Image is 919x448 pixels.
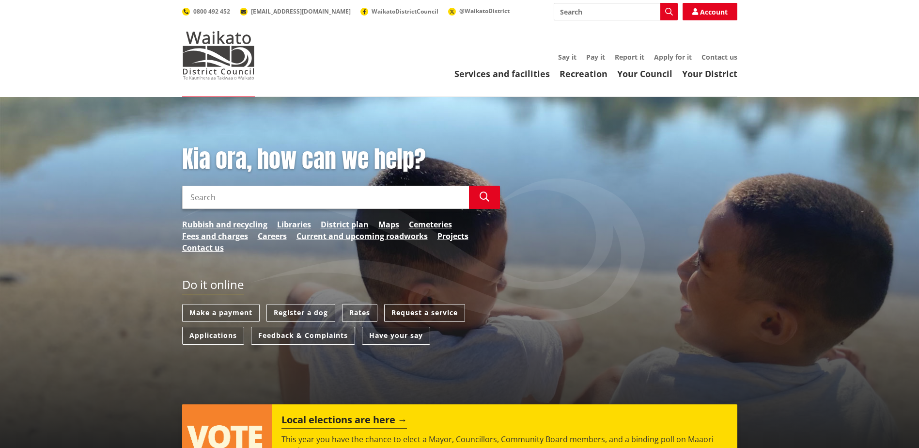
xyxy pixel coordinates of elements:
[437,230,468,242] a: Projects
[251,7,351,16] span: [EMAIL_ADDRESS][DOMAIN_NAME]
[342,304,377,322] a: Rates
[554,3,678,20] input: Search input
[182,145,500,174] h1: Kia ora, how can we help?
[240,7,351,16] a: [EMAIL_ADDRESS][DOMAIN_NAME]
[682,68,737,80] a: Your District
[360,7,438,16] a: WaikatoDistrictCouncil
[448,7,510,15] a: @WaikatoDistrict
[182,327,244,345] a: Applications
[701,52,737,62] a: Contact us
[182,186,469,209] input: Search input
[617,68,672,80] a: Your Council
[321,219,369,230] a: District plan
[558,52,576,62] a: Say it
[281,414,407,429] h2: Local elections are here
[615,52,644,62] a: Report it
[182,31,255,80] img: Waikato District Council - Te Kaunihera aa Takiwaa o Waikato
[182,230,248,242] a: Fees and charges
[182,219,267,230] a: Rubbish and recycling
[193,7,230,16] span: 0800 492 452
[182,278,244,295] h2: Do it online
[258,230,287,242] a: Careers
[266,304,335,322] a: Register a dog
[454,68,550,80] a: Services and facilities
[459,7,510,15] span: @WaikatoDistrict
[560,68,607,80] a: Recreation
[296,230,428,242] a: Current and upcoming roadworks
[182,304,260,322] a: Make a payment
[409,219,452,230] a: Cemeteries
[384,304,465,322] a: Request a service
[378,219,399,230] a: Maps
[182,7,230,16] a: 0800 492 452
[372,7,438,16] span: WaikatoDistrictCouncil
[654,52,692,62] a: Apply for it
[362,327,430,345] a: Have your say
[182,242,224,254] a: Contact us
[277,219,311,230] a: Libraries
[586,52,605,62] a: Pay it
[683,3,737,20] a: Account
[251,327,355,345] a: Feedback & Complaints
